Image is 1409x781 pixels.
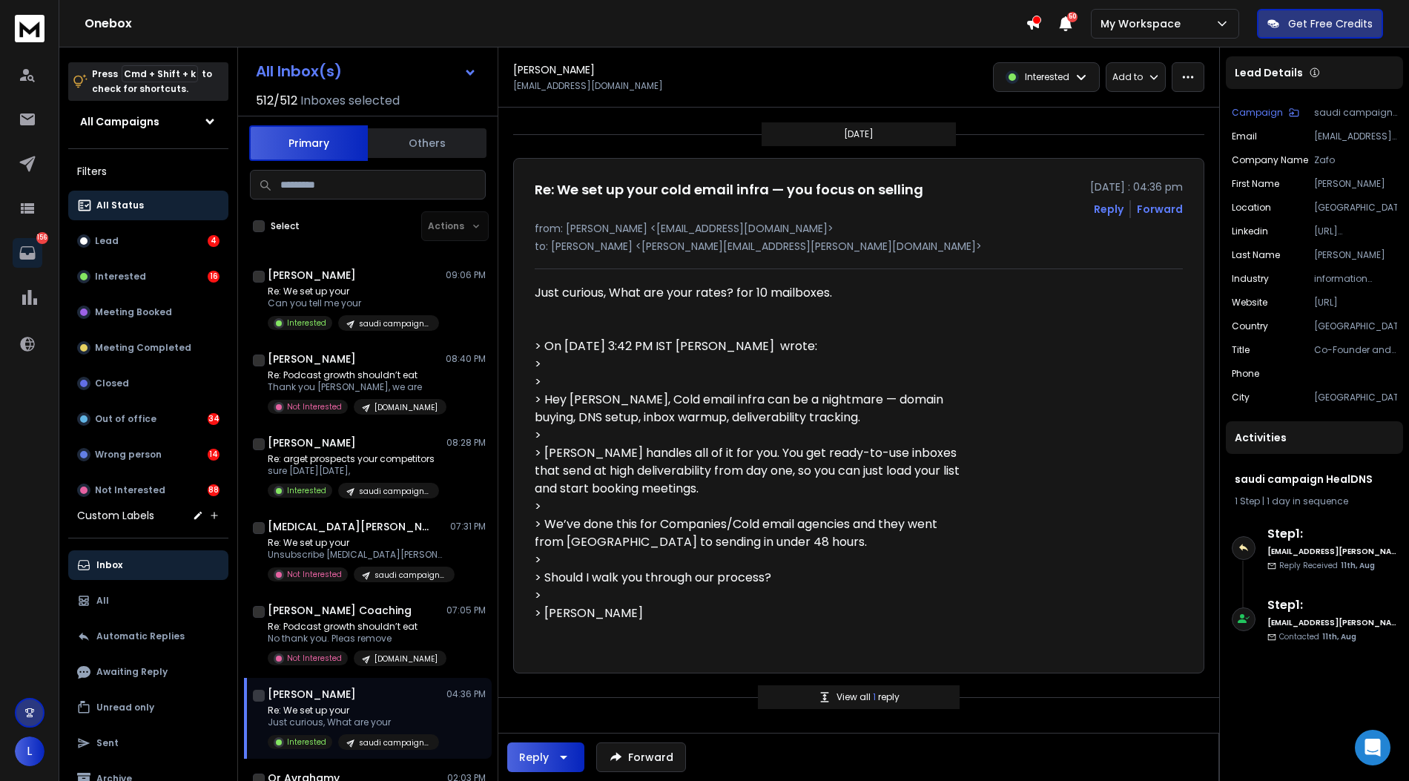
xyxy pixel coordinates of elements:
[519,750,549,765] div: Reply
[36,232,48,244] p: 156
[268,549,446,561] p: Unsubscribe [MEDICAL_DATA][PERSON_NAME] ----------------- CEO +
[287,485,326,496] p: Interested
[446,353,486,365] p: 08:40 PM
[1322,631,1356,642] span: 11th, Aug
[1314,297,1397,309] p: [URL]
[359,486,430,497] p: saudi campaign HealDNS
[446,688,486,700] p: 04:36 PM
[374,570,446,581] p: saudi campaign HealDNS
[95,413,156,425] p: Out of office
[596,742,686,772] button: Forward
[1112,71,1143,83] p: Add to
[268,369,446,381] p: Re: Podcast growth shouldn’t eat
[368,127,486,159] button: Others
[1232,368,1259,380] p: Phone
[1094,202,1123,217] button: Reply
[68,728,228,758] button: Sent
[268,268,356,283] h1: [PERSON_NAME]
[15,736,44,766] button: L
[92,67,212,96] p: Press to check for shortcuts.
[287,569,342,580] p: Not Interested
[287,317,326,329] p: Interested
[244,56,489,86] button: All Inbox(s)
[1232,297,1267,309] p: website
[1090,179,1183,194] p: [DATE] : 04:36 pm
[1279,560,1375,571] p: Reply Received
[96,559,122,571] p: Inbox
[68,333,228,363] button: Meeting Completed
[68,693,228,722] button: Unread only
[13,238,42,268] a: 156
[68,622,228,651] button: Automatic Replies
[513,80,663,92] p: [EMAIL_ADDRESS][DOMAIN_NAME]
[268,519,431,534] h1: [MEDICAL_DATA][PERSON_NAME]
[96,737,119,749] p: Sent
[1279,631,1356,642] p: Contacted
[1101,16,1187,31] p: My Workspace
[80,114,159,129] h1: All Campaigns
[1267,495,1348,507] span: 1 day in sequence
[1314,154,1397,166] p: Zafo
[95,271,146,283] p: Interested
[1137,202,1183,217] div: Forward
[1267,525,1397,543] h6: Step 1 :
[374,402,438,413] p: [DOMAIN_NAME]
[95,235,119,247] p: Lead
[268,705,439,716] p: Re: We set up your
[844,128,874,140] p: [DATE]
[95,306,172,318] p: Meeting Booked
[1314,202,1397,214] p: [GEOGRAPHIC_DATA]
[68,404,228,434] button: Out of office34
[1355,730,1390,765] div: Open Intercom Messenger
[300,92,400,110] h3: Inboxes selected
[1232,107,1299,119] button: Campaign
[1232,178,1279,190] p: First Name
[268,621,446,633] p: Re: Podcast growth shouldn’t eat
[122,65,198,82] span: Cmd + Shift + k
[535,239,1183,254] p: to: [PERSON_NAME] <[PERSON_NAME][EMAIL_ADDRESS][PERSON_NAME][DOMAIN_NAME]>
[68,226,228,256] button: Lead4
[96,666,168,678] p: Awaiting Reply
[1025,71,1069,83] p: Interested
[287,653,342,664] p: Not Interested
[1314,225,1397,237] p: [URL][DOMAIN_NAME][PERSON_NAME]
[535,179,923,200] h1: Re: We set up your cold email infra — you focus on selling
[68,107,228,136] button: All Campaigns
[1232,131,1257,142] p: Email
[1314,249,1397,261] p: [PERSON_NAME]
[837,691,900,703] p: View all reply
[68,586,228,616] button: All
[1235,495,1260,507] span: 1 Step
[446,604,486,616] p: 07:05 PM
[1257,9,1383,39] button: Get Free Credits
[85,15,1026,33] h1: Onebox
[268,603,412,618] h1: [PERSON_NAME] Coaching
[287,736,326,748] p: Interested
[1314,273,1397,285] p: information technology & services
[208,484,220,496] div: 88
[96,200,144,211] p: All Status
[95,342,191,354] p: Meeting Completed
[256,64,342,79] h1: All Inbox(s)
[268,381,446,393] p: Thank you [PERSON_NAME], we are
[1235,472,1394,487] h1: saudi campaign HealDNS
[268,716,439,728] p: Just curious, What are your
[268,297,439,309] p: Can you tell me your
[208,235,220,247] div: 4
[1226,421,1403,454] div: Activities
[208,449,220,461] div: 14
[68,262,228,291] button: Interested16
[359,737,430,748] p: saudi campaign HealDNS
[446,437,486,449] p: 08:28 PM
[68,550,228,580] button: Inbox
[1314,131,1397,142] p: [EMAIL_ADDRESS][DOMAIN_NAME]
[68,161,228,182] h3: Filters
[268,435,356,450] h1: [PERSON_NAME]
[1067,12,1078,22] span: 50
[1267,596,1397,614] h6: Step 1 :
[1314,107,1397,119] p: saudi campaign HealDNS
[513,62,595,77] h1: [PERSON_NAME]
[68,191,228,220] button: All Status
